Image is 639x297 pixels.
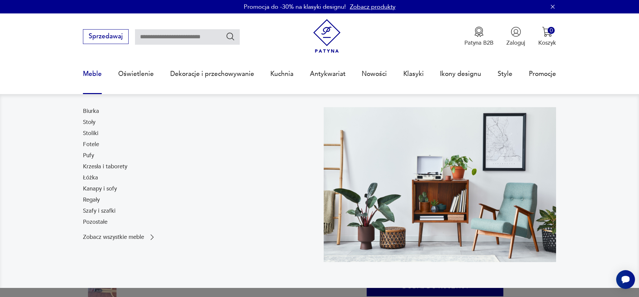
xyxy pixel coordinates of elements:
[170,58,254,89] a: Dekoracje i przechowywanie
[83,163,127,171] a: Krzesła i taborety
[506,27,525,47] button: Zaloguj
[83,140,99,148] a: Fotele
[464,27,494,47] a: Ikona medaluPatyna B2B
[538,27,556,47] button: 0Koszyk
[548,27,555,34] div: 0
[362,58,387,89] a: Nowości
[464,27,494,47] button: Patyna B2B
[118,58,154,89] a: Oświetlenie
[529,58,556,89] a: Promocje
[464,39,494,47] p: Patyna B2B
[506,39,525,47] p: Zaloguj
[83,185,117,193] a: Kanapy i sofy
[83,58,102,89] a: Meble
[270,58,293,89] a: Kuchnia
[83,118,95,126] a: Stoły
[542,27,552,37] img: Ikona koszyka
[511,27,521,37] img: Ikonka użytkownika
[83,29,128,44] button: Sprzedawaj
[83,129,98,137] a: Stoliki
[538,39,556,47] p: Koszyk
[83,233,156,241] a: Zobacz wszystkie meble
[83,174,98,182] a: Łóżka
[310,19,344,53] img: Patyna - sklep z meblami i dekoracjami vintage
[403,58,424,89] a: Klasyki
[83,152,94,160] a: Pufy
[440,58,481,89] a: Ikony designu
[83,235,144,240] p: Zobacz wszystkie meble
[83,107,99,115] a: Biurka
[83,196,100,204] a: Regały
[498,58,512,89] a: Style
[324,107,556,262] img: 969d9116629659dbb0bd4e745da535dc.jpg
[350,3,396,11] a: Zobacz produkty
[310,58,346,89] a: Antykwariat
[83,218,107,226] a: Pozostałe
[83,34,128,40] a: Sprzedawaj
[226,32,235,41] button: Szukaj
[244,3,346,11] p: Promocja do -30% na klasyki designu!
[83,207,116,215] a: Szafy i szafki
[474,27,484,37] img: Ikona medalu
[616,270,635,289] iframe: Smartsupp widget button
